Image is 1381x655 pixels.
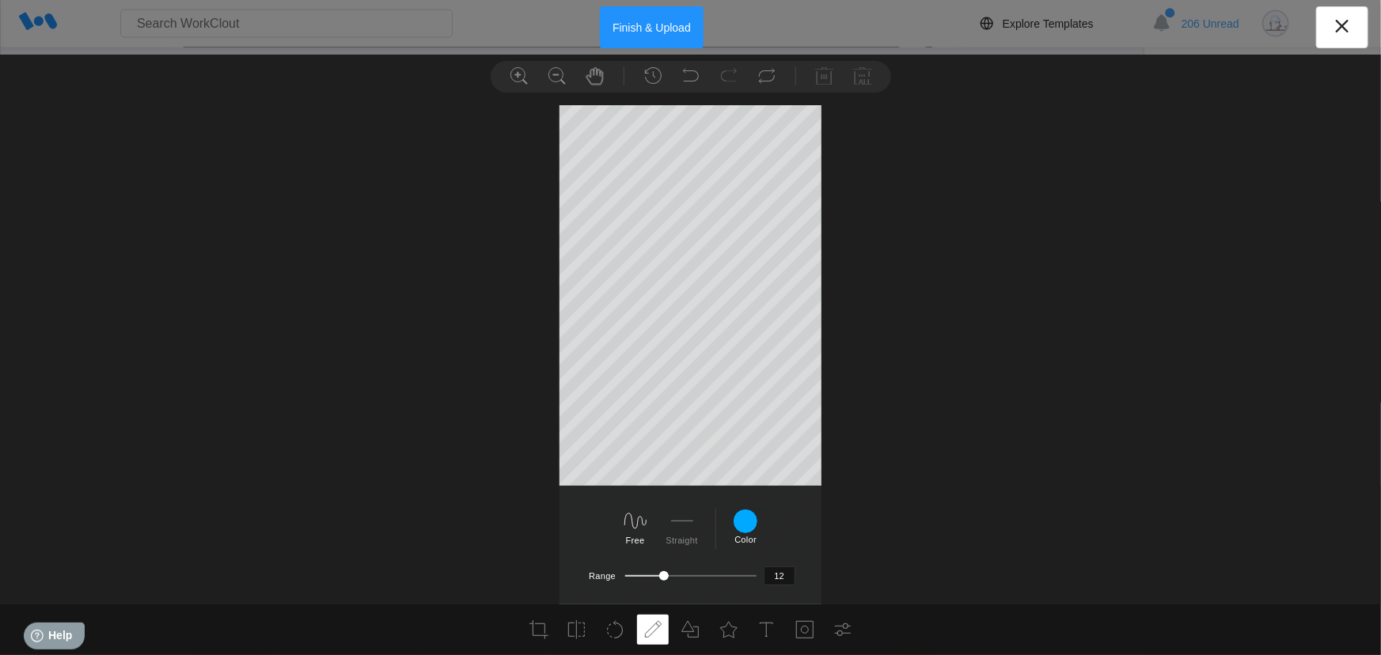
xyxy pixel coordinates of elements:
[734,535,757,544] label: Color
[626,536,645,545] label: Free
[589,571,616,581] label: Range
[733,509,758,544] div: Color
[600,6,704,48] button: Finish & Upload
[666,536,697,545] label: Straight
